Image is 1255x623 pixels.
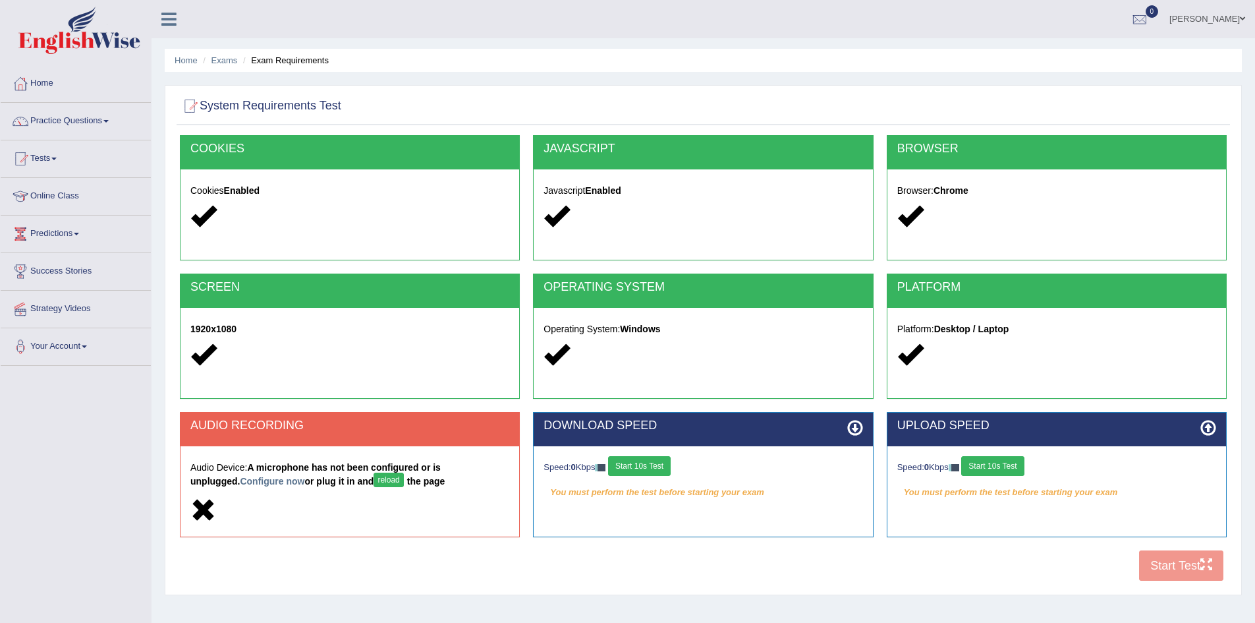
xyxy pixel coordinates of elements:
[1146,5,1159,18] span: 0
[897,186,1216,196] h5: Browser:
[175,55,198,65] a: Home
[934,324,1009,334] strong: Desktop / Laptop
[924,462,929,472] strong: 0
[1,253,151,286] a: Success Stories
[897,281,1216,294] h2: PLATFORM
[190,462,445,487] strong: A microphone has not been configured or is unplugged. or plug it in and the page
[374,473,403,487] button: reload
[544,281,862,294] h2: OPERATING SYSTEM
[1,216,151,249] a: Predictions
[224,185,260,196] strong: Enabled
[585,185,621,196] strong: Enabled
[544,483,862,502] em: You must perform the test before starting your exam
[190,463,509,490] h5: Audio Device:
[571,462,576,472] strong: 0
[620,324,660,334] strong: Windows
[897,142,1216,156] h2: BROWSER
[211,55,238,65] a: Exams
[1,103,151,136] a: Practice Questions
[1,291,151,324] a: Strategy Videos
[190,186,509,196] h5: Cookies
[595,464,605,471] img: ajax-loader-fb-connection.gif
[949,464,959,471] img: ajax-loader-fb-connection.gif
[544,419,862,432] h2: DOWNLOAD SPEED
[897,483,1216,502] em: You must perform the test before starting your exam
[897,419,1216,432] h2: UPLOAD SPEED
[961,456,1024,476] button: Start 10s Test
[608,456,671,476] button: Start 10s Test
[897,324,1216,334] h5: Platform:
[1,178,151,211] a: Online Class
[1,140,151,173] a: Tests
[190,142,509,156] h2: COOKIES
[240,54,329,67] li: Exam Requirements
[544,324,862,334] h5: Operating System:
[544,186,862,196] h5: Javascript
[1,65,151,98] a: Home
[1,328,151,361] a: Your Account
[544,142,862,156] h2: JAVASCRIPT
[544,456,862,479] div: Speed: Kbps
[190,324,237,334] strong: 1920x1080
[240,476,304,487] a: Configure now
[934,185,968,196] strong: Chrome
[190,419,509,432] h2: AUDIO RECORDING
[897,456,1216,479] div: Speed: Kbps
[180,96,341,116] h2: System Requirements Test
[190,281,509,294] h2: SCREEN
